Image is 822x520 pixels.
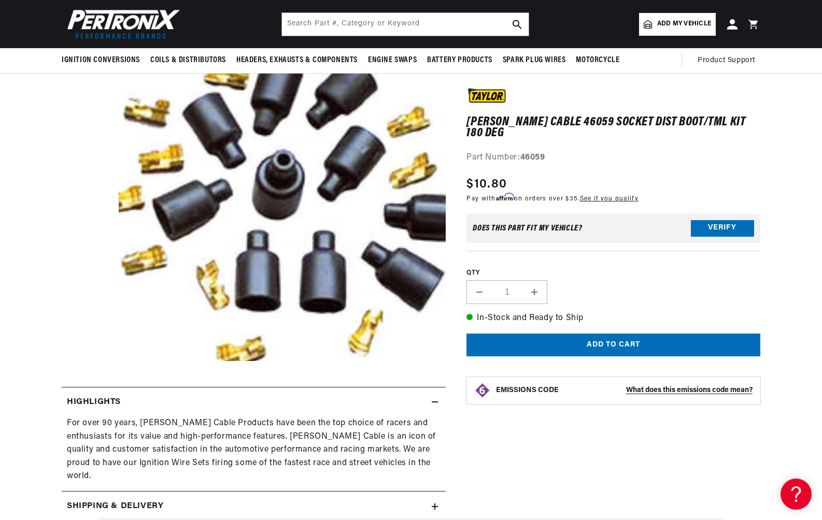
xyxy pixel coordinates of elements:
span: Product Support [698,55,755,66]
span: Spark Plug Wires [503,55,566,66]
button: Verify [691,220,754,237]
span: Add my vehicle [657,19,711,29]
span: Motorcycle [576,55,619,66]
div: Does This part fit My vehicle? [473,224,582,233]
div: For over 90 years, [PERSON_NAME] Cable Products have been the top choice of racers and enthusiast... [67,417,441,483]
span: Battery Products [427,55,492,66]
h2: Highlights [67,396,121,409]
button: EMISSIONS CODEWhat does this emissions code mean? [496,386,753,396]
strong: What does this emissions code mean? [626,387,753,395]
span: Headers, Exhausts & Components [236,55,358,66]
h2: Shipping & Delivery [67,500,163,513]
summary: Engine Swaps [363,48,422,73]
span: $10.80 [466,175,507,194]
img: Emissions code [474,383,491,399]
a: Add my vehicle [639,13,716,36]
media-gallery: Gallery Viewer [62,68,446,366]
h1: [PERSON_NAME] Cable 46059 Socket Dist Boot/Tml Kit 180 deg [466,118,760,139]
strong: 46059 [520,153,545,162]
summary: Spark Plug Wires [498,48,571,73]
p: In-Stock and Ready to Ship [466,312,760,326]
span: Coils & Distributors [150,55,226,66]
span: Ignition Conversions [62,55,140,66]
summary: Battery Products [422,48,498,73]
label: QTY [466,269,760,278]
span: Engine Swaps [368,55,417,66]
summary: Motorcycle [571,48,625,73]
summary: Product Support [698,48,760,73]
button: Add to cart [466,334,760,357]
img: Pertronix [62,6,181,42]
summary: Coils & Distributors [145,48,231,73]
button: search button [506,13,529,36]
span: Affirm [496,193,514,201]
div: Part Number: [466,151,760,165]
summary: Highlights [62,387,446,417]
input: Search Part #, Category or Keyword [282,13,529,36]
strong: EMISSIONS CODE [496,387,559,395]
a: See if you qualify - Learn more about Affirm Financing (opens in modal) [580,196,639,202]
summary: Headers, Exhausts & Components [231,48,363,73]
p: Pay with on orders over $35. [466,194,639,204]
summary: Ignition Conversions [62,48,145,73]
